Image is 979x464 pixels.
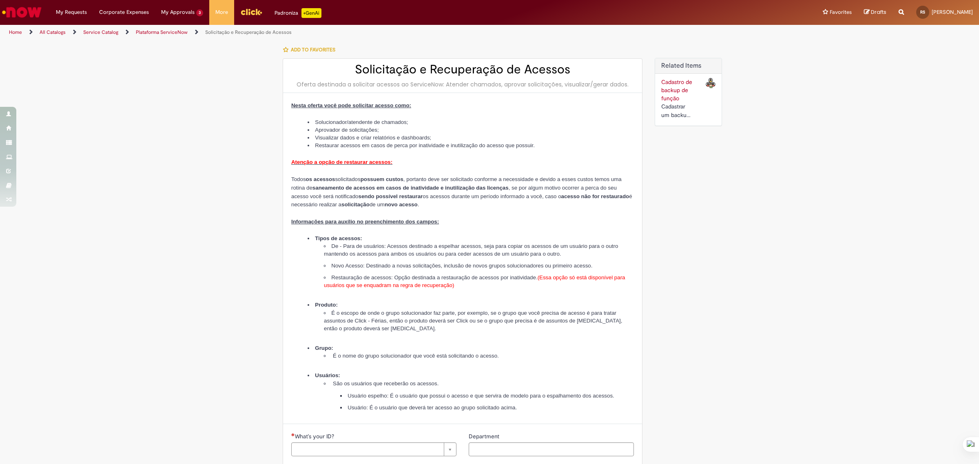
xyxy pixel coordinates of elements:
[655,58,722,126] div: Related Items
[1,4,43,20] img: ServiceNow
[932,9,973,15] span: [PERSON_NAME]
[291,63,634,76] h2: Solicitação e Recuperação de Acessos
[864,9,886,16] a: Drafts
[315,372,340,378] strong: Usuários:
[291,80,634,88] div: Oferta destinada a solicitar acessos ao ServiceNow: Atender chamados, aprovar solicitações, visua...
[661,62,715,70] h2: Related Items
[469,433,501,440] span: Department
[295,433,336,440] span: Required - What's your ID?
[291,159,392,165] span: Atenção a opção de restaurar acessos:
[920,9,925,15] span: RS
[377,185,509,191] strong: em casos de inatividade e inutilização das licenças
[706,78,715,88] img: Cadastro de backup de função
[308,141,634,149] li: Restaurar acessos em casos de perca por inatividade e inutilização do acesso que possuir.
[324,274,634,297] li: Restauração de acessos: Opção destinada a restauração de acessos por inatividade.
[9,29,22,35] a: Home
[83,29,118,35] a: Service Catalog
[136,29,188,35] a: Plataforma ServiceNow
[340,404,634,411] li: Usuário: É o usuário que deverá ter acesso ao grupo solicitado acima.
[291,46,335,53] span: Add to favorites
[283,41,340,58] button: Add to favorites
[215,8,228,16] span: More
[275,8,321,18] div: Padroniza
[291,176,632,208] span: Todos solicitados , portanto deve ser solicitado conforme a necessidade e devido a esses custos t...
[291,442,456,456] a: Clear field What's your ID?
[324,262,634,270] li: Novo Acesso: Destinado a novas solicitações, inclusão de novos grupos solucionadores ou primeiro ...
[240,6,262,18] img: click_logo_yellow_360x200.png
[308,126,634,134] li: Aprovador de solicitações;
[315,345,333,351] strong: Grupo:
[56,8,87,16] span: My Requests
[324,242,634,258] li: De - Para de usuários: Acessos destinado a espelhar acessos, seja para copiar os acessos de um us...
[830,8,852,16] span: Favorites
[291,433,295,436] span: Required
[291,102,411,108] span: Nesta oferta você pode solicitar acesso como:
[561,193,629,199] strong: acesso não for restaurado
[324,310,622,331] span: É o escopo de onde o grupo solucionador faz parte, por exemplo, se o grupo que você precisa de ac...
[315,302,338,308] strong: Produto:
[333,380,439,387] span: São os usuários que receberão os acessos.
[196,9,203,16] span: 3
[308,118,634,126] li: Solucionador/atendente de chamados;
[661,102,693,119] div: Cadastrar um backup para as suas funções no portal Now
[205,29,292,35] a: Solicitação e Recuperação de Acessos
[871,8,886,16] span: Drafts
[306,176,335,182] strong: os acessos
[40,29,66,35] a: All Catalogs
[358,193,423,199] strong: sendo possível restaurar
[333,353,499,359] span: É o nome do grupo solucionador que você está solicitando o acesso.
[308,134,634,141] li: Visualizar dados e criar relatórios e dashboards;
[385,201,418,208] strong: novo acesso
[6,25,647,40] ul: Page breadcrumbs
[315,235,362,241] strong: Tipos de acessos:
[341,201,370,208] strong: solicitação
[301,8,321,18] p: +GenAi
[661,78,692,102] a: Cadastro de backup de função
[361,176,403,182] strong: possuem custos
[161,8,195,16] span: My Approvals
[469,442,634,456] input: Department
[291,219,439,225] span: Informações para auxílio no preenchimento dos campos:
[340,392,634,400] li: Usuário espelho: É o usuário que possui o acesso e que servira de modelo para o espalhamento dos ...
[312,185,375,191] strong: saneamento de acessos
[99,8,149,16] span: Corporate Expenses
